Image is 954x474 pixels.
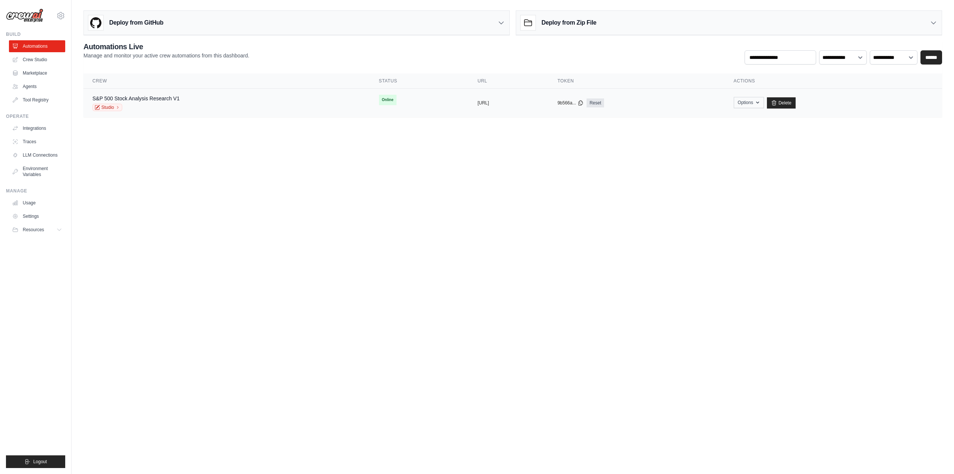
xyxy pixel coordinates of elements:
[468,73,548,89] th: URL
[83,52,249,59] p: Manage and monitor your active crew automations from this dashboard.
[6,455,65,468] button: Logout
[379,95,397,105] span: Online
[92,104,122,111] a: Studio
[9,149,65,161] a: LLM Connections
[9,54,65,66] a: Crew Studio
[9,197,65,209] a: Usage
[6,31,65,37] div: Build
[9,210,65,222] a: Settings
[9,40,65,52] a: Automations
[9,122,65,134] a: Integrations
[109,18,163,27] h3: Deploy from GitHub
[917,438,954,474] iframe: Chat Widget
[541,18,596,27] h3: Deploy from Zip File
[23,227,44,233] span: Resources
[88,15,103,30] img: GitHub Logo
[549,73,725,89] th: Token
[6,9,43,23] img: Logo
[92,95,180,101] a: S&P 500 Stock Analysis Research V1
[6,188,65,194] div: Manage
[734,97,764,108] button: Options
[33,459,47,465] span: Logout
[9,163,65,181] a: Environment Variables
[9,67,65,79] a: Marketplace
[767,97,796,109] a: Delete
[9,224,65,236] button: Resources
[370,73,469,89] th: Status
[83,41,249,52] h2: Automations Live
[9,81,65,92] a: Agents
[9,94,65,106] a: Tool Registry
[587,98,604,107] a: Reset
[9,136,65,148] a: Traces
[83,73,370,89] th: Crew
[557,100,584,106] button: 9b566a...
[6,113,65,119] div: Operate
[725,73,942,89] th: Actions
